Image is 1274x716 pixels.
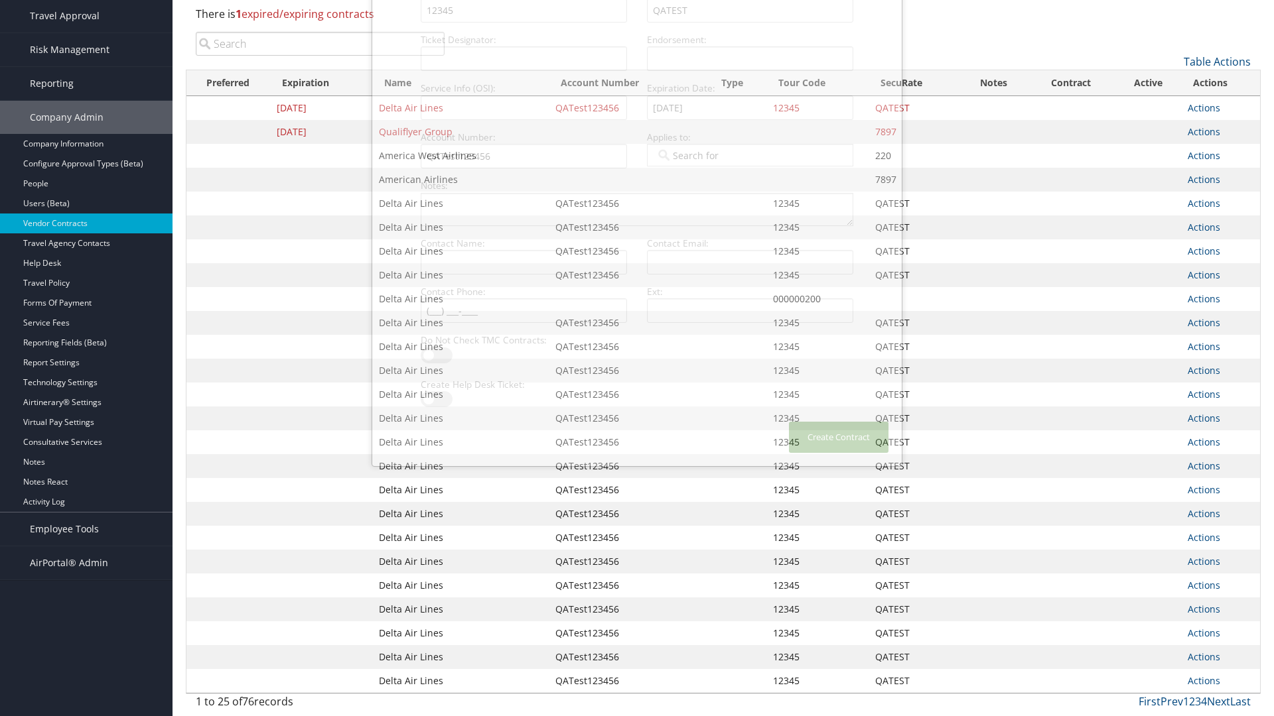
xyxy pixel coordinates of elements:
a: Prev [1161,694,1183,709]
button: Create Contract [789,422,888,453]
td: QATEST [869,215,961,239]
td: Delta Air Lines [372,454,549,478]
td: 12345 [766,645,869,669]
td: QATEST [869,406,961,430]
a: Actions [1188,197,1220,209]
a: Actions [1188,579,1220,591]
a: Actions [1188,340,1220,353]
td: 12345 [766,502,869,526]
a: Actions [1188,507,1220,520]
td: Delta Air Lines [372,573,549,597]
a: Actions [1188,483,1220,496]
td: Delta Air Lines [372,597,549,621]
input: Search [196,32,445,56]
td: QATEST [869,502,961,526]
span: AirPortal® Admin [30,546,108,579]
label: Service Info (OSI): [415,82,632,95]
td: QATEST [869,526,961,550]
td: QATest123456 [549,550,709,573]
td: QATest123456 [549,526,709,550]
td: [DATE] [270,120,372,144]
td: QATEST [869,669,961,693]
td: Delta Air Lines [372,669,549,693]
input: (___) ___-____ [421,298,627,323]
td: QATEST [869,263,961,287]
td: Delta Air Lines [372,502,549,526]
a: Actions [1188,173,1220,186]
td: 12345 [766,526,869,550]
th: Preferred: activate to sort column ascending [186,70,270,96]
td: QATEST [869,645,961,669]
td: QATEST [869,597,961,621]
a: 1 [1183,694,1189,709]
a: 4 [1201,694,1207,709]
a: Actions [1188,245,1220,257]
td: QATest123456 [549,502,709,526]
span: Reporting [30,67,74,100]
a: Actions [1188,149,1220,162]
td: 12345 [766,621,869,645]
a: Actions [1188,555,1220,567]
td: QATest123456 [549,573,709,597]
td: QATest123456 [549,621,709,645]
th: Expiration: activate to sort column descending [270,70,372,96]
td: QATEST [869,573,961,597]
a: Next [1207,694,1230,709]
label: Create Help Desk Ticket: [415,378,632,391]
a: Actions [1188,603,1220,615]
a: Actions [1188,650,1220,663]
td: Delta Air Lines [372,478,549,502]
td: 7897 [869,168,961,192]
a: Actions [1188,125,1220,138]
span: Risk Management [30,33,109,66]
span: expired/expiring contracts [236,7,374,21]
td: QATEST [869,550,961,573]
a: Actions [1188,388,1220,400]
a: Table Actions [1184,54,1251,69]
span: Employee Tools [30,512,99,546]
a: Actions [1188,674,1220,687]
label: Contact Email: [642,237,859,250]
td: 12345 [766,478,869,502]
label: Contact Phone: [415,285,632,298]
a: Last [1230,694,1251,709]
label: Account Number: [415,131,632,144]
td: 12345 [766,597,869,621]
span: Company Admin [30,101,104,134]
td: QATEST [869,478,961,502]
td: 220 [869,144,961,168]
label: Contact Name: [415,237,632,250]
a: 2 [1189,694,1195,709]
td: QATEST [869,96,961,120]
a: Actions [1188,268,1220,281]
th: Actions [1181,70,1260,96]
td: Delta Air Lines [372,526,549,550]
a: Actions [1188,292,1220,305]
td: QATEST [869,359,961,383]
td: 12345 [766,550,869,573]
label: Notes: [415,179,859,192]
td: 12345 [766,573,869,597]
a: Actions [1188,221,1220,233]
label: Expiration Date: [642,82,859,95]
td: QATest123456 [549,478,709,502]
a: Actions [1188,531,1220,544]
td: QATest123456 [549,597,709,621]
td: 7897 [869,120,961,144]
label: Ext: [642,285,859,298]
td: QATEST [869,430,961,454]
td: QATEST [869,335,961,359]
label: Endorsement: [642,33,859,46]
th: Active: activate to sort column ascending [1115,70,1180,96]
span: 76 [242,694,254,709]
td: QATest123456 [549,669,709,693]
td: Delta Air Lines [372,550,549,573]
strong: 1 [236,7,242,21]
th: Contract: activate to sort column ascending [1026,70,1115,96]
a: Actions [1188,626,1220,639]
td: QATEST [869,311,961,335]
td: QATest123456 [549,645,709,669]
a: Actions [1188,364,1220,377]
td: [DATE] [270,96,372,120]
td: QATEST [869,621,961,645]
